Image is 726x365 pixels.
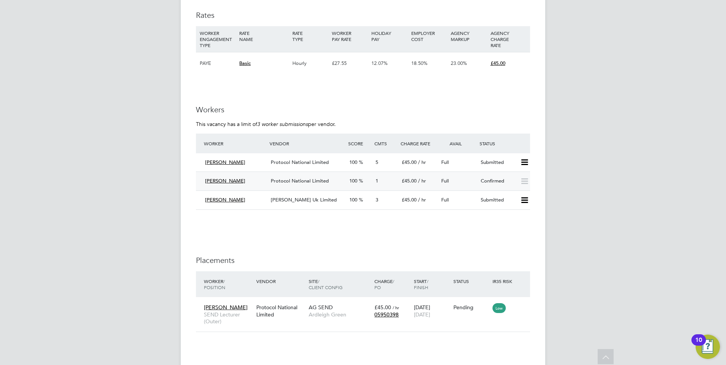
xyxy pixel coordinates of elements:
[478,137,530,150] div: Status
[349,159,357,165] span: 100
[271,159,329,165] span: Protocol National Limited
[204,278,225,290] span: / Position
[346,137,372,150] div: Score
[491,60,505,66] span: £45.00
[268,137,346,150] div: Vendor
[257,121,308,127] em: 3 worker submissions
[449,26,488,46] div: AGENCY MARKUP
[374,304,391,311] span: £45.00
[478,175,517,187] div: Confirmed
[271,178,329,184] span: Protocol National Limited
[369,26,409,46] div: HOLIDAY PAY
[371,60,388,66] span: 12.07%
[349,178,357,184] span: 100
[418,159,426,165] span: / hr
[196,10,530,20] h3: Rates
[202,137,268,150] div: Worker
[399,137,438,150] div: Charge Rate
[441,178,449,184] span: Full
[418,197,426,203] span: / hr
[237,26,290,46] div: RATE NAME
[696,335,720,359] button: Open Resource Center, 10 new notifications
[393,305,399,310] span: / hr
[451,274,491,288] div: Status
[196,255,530,265] h3: Placements
[418,178,426,184] span: / hr
[491,274,517,288] div: IR35 Risk
[290,52,330,74] div: Hourly
[330,26,369,46] div: WORKER PAY RATE
[198,52,237,74] div: PAYE
[349,197,357,203] span: 100
[374,311,399,318] span: 05950398
[309,304,333,311] span: AG SEND
[376,197,378,203] span: 3
[438,137,478,150] div: Avail
[451,60,467,66] span: 23.00%
[202,300,530,306] a: [PERSON_NAME]SEND Lecturer (Outer)Protocol National LimitedAG SENDArdleigh Green£45.00 / hr059503...
[441,197,449,203] span: Full
[492,303,506,313] span: Low
[196,105,530,115] h3: Workers
[330,52,369,74] div: £27.55
[414,311,430,318] span: [DATE]
[204,304,248,311] span: [PERSON_NAME]
[196,121,530,127] p: This vacancy has a limit of per vendor.
[412,300,451,321] div: [DATE]
[402,159,417,165] span: £45.00
[478,194,517,206] div: Submitted
[412,274,451,294] div: Start
[414,278,428,290] span: / Finish
[205,159,245,165] span: [PERSON_NAME]
[402,197,417,203] span: £45.00
[372,137,399,150] div: Cmts
[205,178,245,184] span: [PERSON_NAME]
[409,26,449,46] div: EMPLOYER COST
[411,60,428,66] span: 18.50%
[198,26,237,52] div: WORKER ENGAGEMENT TYPE
[239,60,251,66] span: Basic
[307,274,372,294] div: Site
[372,274,412,294] div: Charge
[374,278,394,290] span: / PO
[453,304,489,311] div: Pending
[290,26,330,46] div: RATE TYPE
[205,197,245,203] span: [PERSON_NAME]
[402,178,417,184] span: £45.00
[202,274,254,294] div: Worker
[309,311,371,318] span: Ardleigh Green
[271,197,337,203] span: [PERSON_NAME] Uk Limited
[489,26,528,52] div: AGENCY CHARGE RATE
[204,311,253,325] span: SEND Lecturer (Outer)
[441,159,449,165] span: Full
[309,278,342,290] span: / Client Config
[376,159,378,165] span: 5
[376,178,378,184] span: 1
[478,156,517,169] div: Submitted
[254,300,307,321] div: Protocol National Limited
[254,274,307,288] div: Vendor
[695,340,702,350] div: 10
